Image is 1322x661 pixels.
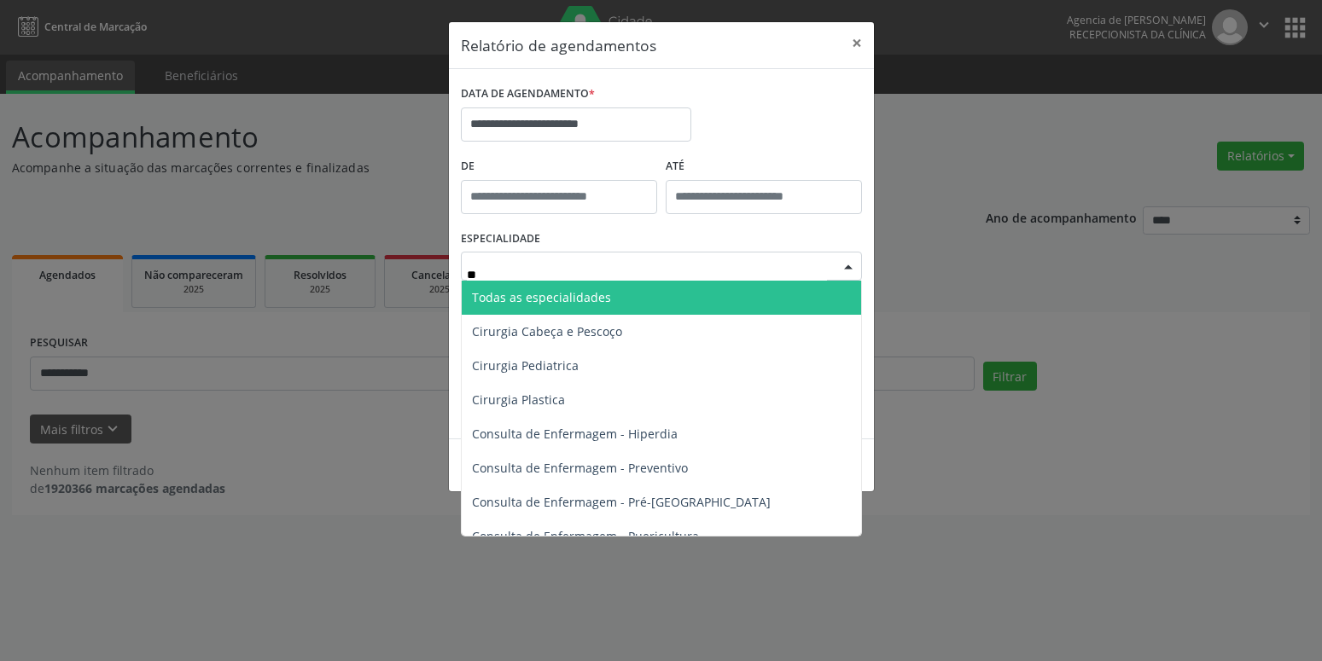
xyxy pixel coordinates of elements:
[472,391,565,408] span: Cirurgia Plastica
[472,494,771,510] span: Consulta de Enfermagem - Pré-[GEOGRAPHIC_DATA]
[461,81,595,107] label: DATA DE AGENDAMENTO
[461,226,540,252] label: ESPECIALIDADE
[472,323,622,339] span: Cirurgia Cabeça e Pescoço
[472,357,579,374] span: Cirurgia Pediatrica
[666,154,862,180] label: ATÉ
[472,460,688,476] span: Consulta de Enfermagem - Preventivo
[840,22,874,64] button: Close
[472,289,611,305] span: Todas as especialidades
[472,528,699,544] span: Consulta de Enfermagem - Puericultura
[472,426,678,442] span: Consulta de Enfermagem - Hiperdia
[461,34,656,56] h5: Relatório de agendamentos
[461,154,657,180] label: De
